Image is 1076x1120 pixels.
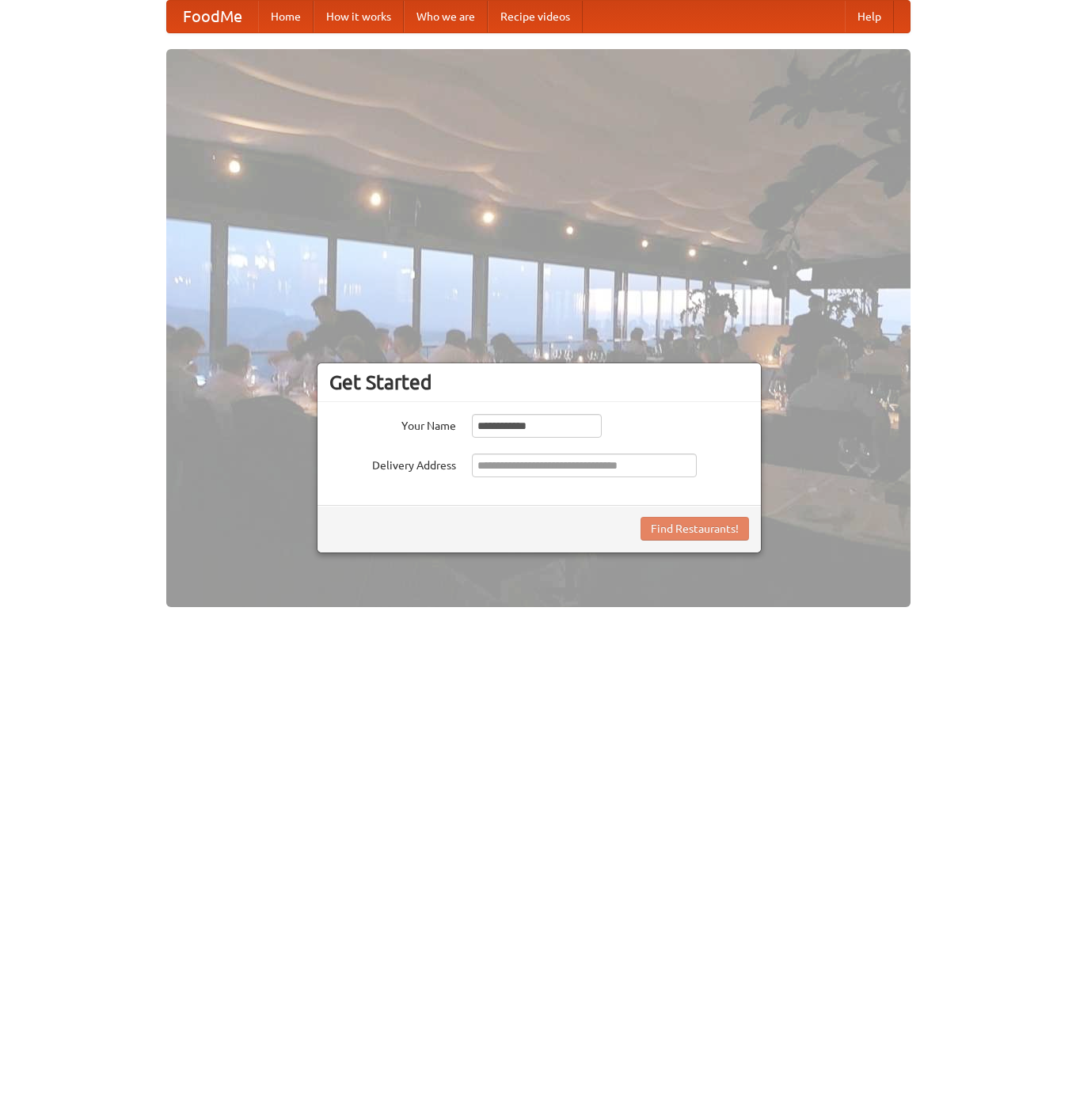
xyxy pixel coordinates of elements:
[167,1,258,32] a: FoodMe
[314,1,404,32] a: How it works
[404,1,488,32] a: Who we are
[329,414,456,434] label: Your Name
[329,370,749,394] h3: Get Started
[845,1,894,32] a: Help
[641,517,749,541] button: Find Restaurants!
[329,454,456,473] label: Delivery Address
[258,1,314,32] a: Home
[488,1,583,32] a: Recipe videos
